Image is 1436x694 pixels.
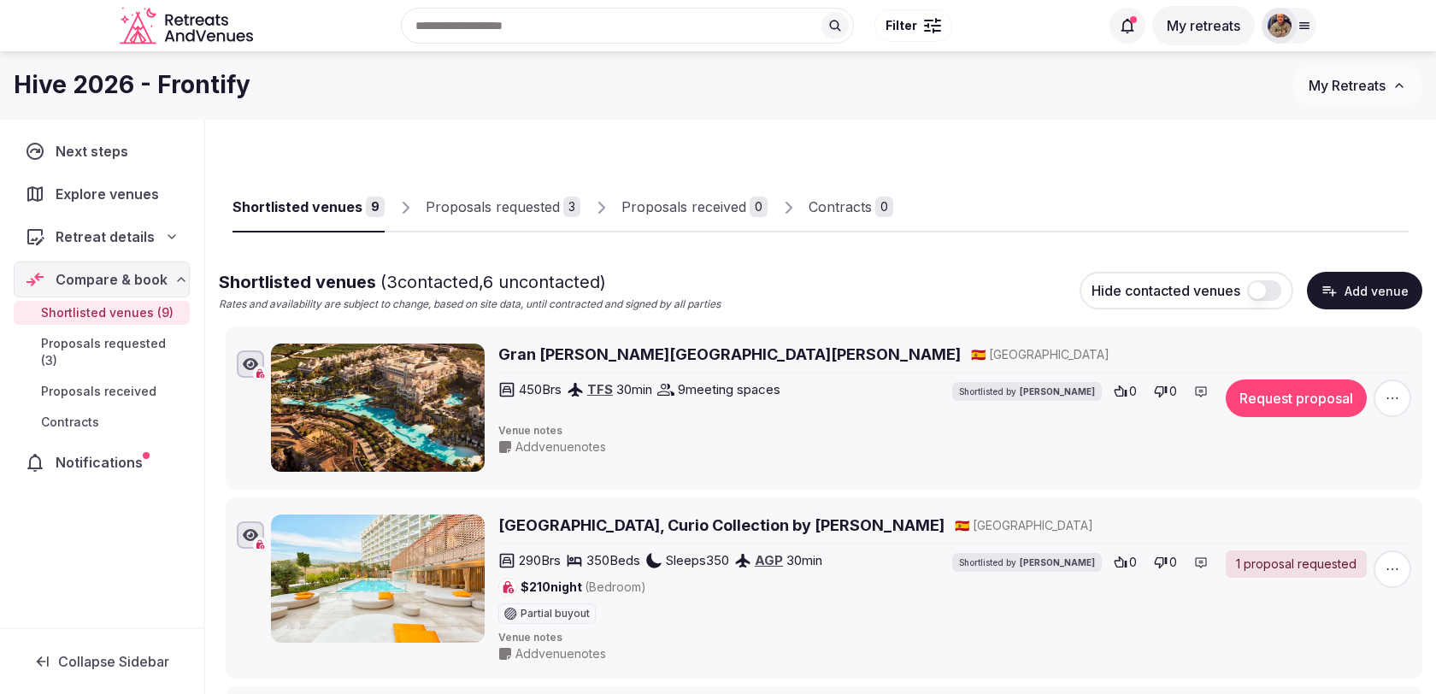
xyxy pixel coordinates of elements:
span: 30 min [616,380,652,398]
h1: Hive 2026 - Frontify [14,68,250,102]
span: Collapse Sidebar [58,653,169,670]
span: My Retreats [1309,77,1386,94]
img: Gran Melia Palacio de Isora [271,344,485,472]
span: Proposals received [41,383,156,400]
span: ( 3 contacted, 6 uncontacted) [380,272,606,292]
a: AGP [755,552,783,568]
img: julen [1268,14,1292,38]
span: Explore venues [56,184,166,204]
span: Partial buyout [521,609,590,619]
span: 🇪🇸 [955,518,969,532]
span: 450 Brs [519,380,562,398]
span: 290 Brs [519,551,561,569]
span: Add venue notes [515,645,606,662]
div: Contracts [809,197,872,217]
span: 🇪🇸 [971,347,986,362]
span: [PERSON_NAME] [1020,556,1095,568]
span: Sleeps 350 [666,551,729,569]
div: Shortlisted venues [232,197,362,217]
button: 🇪🇸 [971,346,986,363]
a: Explore venues [14,176,190,212]
span: Compare & book [56,269,168,290]
span: Retreat details [56,226,155,247]
span: [PERSON_NAME] [1020,385,1095,397]
button: 0 [1109,550,1142,574]
div: Shortlisted by [952,382,1102,401]
span: 0 [1169,554,1177,571]
a: Proposals requested (3) [14,332,190,373]
a: Contracts [14,410,190,434]
button: 🇪🇸 [955,517,969,534]
p: Rates and availability are subject to change, based on site data, until contracted and signed by ... [219,297,721,312]
a: Shortlisted venues (9) [14,301,190,325]
div: Proposals requested [426,197,560,217]
a: 1 proposal requested [1226,550,1367,578]
span: Next steps [56,141,135,162]
button: Collapse Sidebar [14,643,190,680]
button: 0 [1149,379,1182,403]
span: 0 [1169,383,1177,400]
span: 350 Beds [586,551,640,569]
div: Proposals received [621,197,746,217]
button: 0 [1149,550,1182,574]
span: [GEOGRAPHIC_DATA] [973,517,1093,534]
span: 0 [1129,554,1137,571]
span: [GEOGRAPHIC_DATA] [989,346,1109,363]
button: Filter [874,9,952,42]
a: Visit the homepage [120,7,256,45]
span: Contracts [41,414,99,431]
div: Shortlisted by [952,553,1102,572]
a: Notifications [14,444,190,480]
span: Venue notes [498,424,1411,438]
a: Proposals received0 [621,183,768,232]
span: 30 min [786,551,822,569]
span: Notifications [56,452,150,473]
button: My retreats [1152,6,1255,45]
span: (Bedroom) [585,579,646,594]
button: Request proposal [1226,379,1367,417]
a: Next steps [14,133,190,169]
div: 9 [366,197,385,217]
a: Gran [PERSON_NAME][GEOGRAPHIC_DATA][PERSON_NAME] [498,344,961,365]
img: Higueron Hotel Malaga, Curio Collection by Hilton [271,515,485,643]
a: [GEOGRAPHIC_DATA], Curio Collection by [PERSON_NAME] [498,515,945,536]
span: Shortlisted venues (9) [41,304,174,321]
div: 3 [563,197,580,217]
a: Proposals requested3 [426,183,580,232]
button: 0 [1109,379,1142,403]
div: 0 [750,197,768,217]
div: 0 [875,197,893,217]
span: Venue notes [498,631,1411,645]
a: TFS [587,381,613,397]
button: My Retreats [1292,64,1422,107]
span: 0 [1129,383,1137,400]
a: Shortlisted venues9 [232,183,385,232]
button: Add venue [1307,272,1422,309]
span: $210 night [521,579,646,596]
a: My retreats [1152,17,1255,34]
svg: Retreats and Venues company logo [120,7,256,45]
span: Hide contacted venues [1092,282,1240,299]
span: 9 meeting spaces [678,380,780,398]
span: Add venue notes [515,438,606,456]
span: Filter [886,17,917,34]
a: Proposals received [14,379,190,403]
span: Proposals requested (3) [41,335,183,369]
span: Shortlisted venues [219,272,606,292]
a: Contracts0 [809,183,893,232]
